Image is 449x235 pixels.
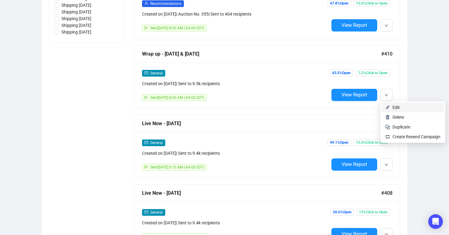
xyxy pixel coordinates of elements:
[385,125,390,129] img: svg+xml;base64,PHN2ZyB4bWxucz0iaHR0cDovL3d3dy53My5vcmcvMjAwMC9zdmciIHdpZHRoPSIyNCIgaGVpZ2h0PSIyNC...
[385,93,388,97] span: down
[353,139,390,146] span: 12.6% Click to Open
[392,115,404,120] span: Delete
[341,22,367,28] span: View Report
[144,141,148,144] span: mail
[144,96,148,99] span: send
[150,71,163,75] span: General
[150,165,204,169] span: Sent [DATE] 9:10 AM (-04:00 EDT)
[144,210,148,214] span: mail
[59,22,94,29] span: Shipping [DATE]
[144,2,148,5] span: user
[385,115,390,120] img: svg+xml;base64,PHN2ZyB4bWxucz0iaHR0cDovL3d3dy53My5vcmcvMjAwMC9zdmciIHhtbG5zOnhsaW5rPSJodHRwOi8vd3...
[150,96,204,100] span: Sent [DATE] 8:00 AM (-04:00 EDT)
[331,158,377,171] button: View Report
[385,105,390,110] img: svg+xml;base64,PHN2ZyB4bWxucz0iaHR0cDovL3d3dy53My5vcmcvMjAwMC9zdmciIHhtbG5zOnhsaW5rPSJodHRwOi8vd3...
[392,134,440,139] span: Create Resend Campaign
[356,70,390,76] span: 7.2% Click to Open
[330,209,354,215] span: 50.6% Open
[356,209,390,215] span: 13% Click to Open
[142,11,329,17] div: Created on [DATE] | Auction No. 355 | Sent to 404 recipients
[330,70,353,76] span: 43.5% Open
[385,134,390,139] img: retweet.svg
[59,9,94,15] span: Shipping [DATE]
[142,150,329,157] div: Created on [DATE] | Sent to 9.4k recipients
[381,189,392,197] span: #408
[327,139,351,146] span: 49.1% Open
[144,165,148,169] span: send
[142,120,381,127] div: Live Now - [DATE]
[142,189,381,197] div: Live Now - [DATE]
[428,214,443,229] div: Open Intercom Messenger
[392,125,410,129] span: Duplicate
[331,19,377,31] button: View Report
[331,89,377,101] button: View Report
[144,26,148,30] span: send
[150,210,163,215] span: General
[144,71,148,75] span: mail
[381,50,392,58] span: #410
[59,15,94,22] span: Shipping [DATE]
[341,92,367,98] span: View Report
[59,29,94,35] span: Shipping [DATE]
[134,45,400,109] a: Wrap up - [DATE] & [DATE]#410mailGeneralCreated on [DATE]| Sent to 9.5k recipientssendSent[DATE] ...
[150,2,181,6] span: Recommendations
[134,115,400,178] a: Live Now - [DATE]#409mailGeneralCreated on [DATE]| Sent to 9.4k recipientssendSent[DATE] 9:10 AM ...
[150,141,163,145] span: General
[341,161,367,167] span: View Report
[142,219,329,226] div: Created on [DATE] | Sent to 9.4k recipients
[385,24,388,27] span: down
[385,163,388,167] span: down
[142,50,381,58] div: Wrap up - [DATE] & [DATE]
[150,26,204,30] span: Sent [DATE] 8:00 AM (-04:00 EDT)
[142,80,329,87] div: Created on [DATE] | Sent to 9.5k recipients
[59,2,94,9] span: Shipping [DATE]
[392,105,400,110] span: Edit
